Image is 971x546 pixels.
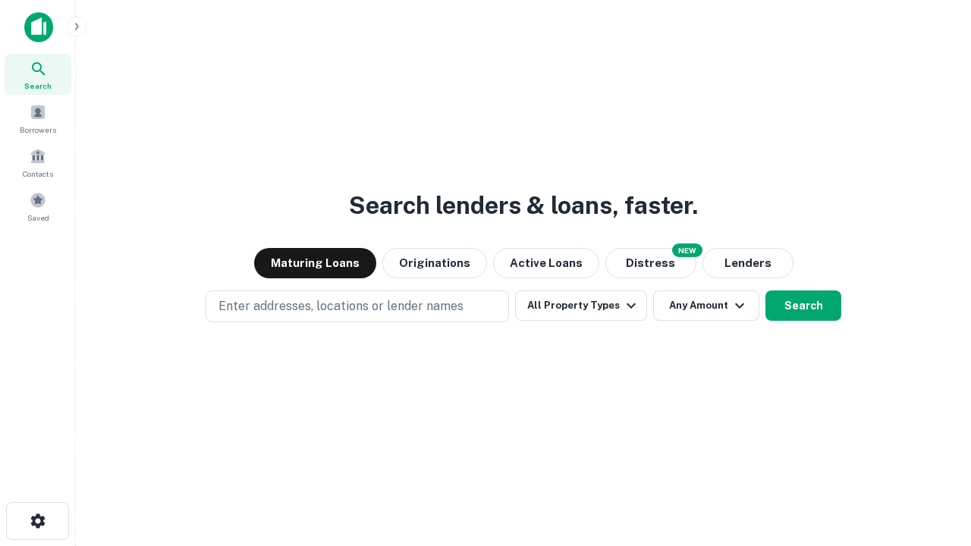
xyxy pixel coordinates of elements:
[605,248,696,278] button: Search distressed loans with lien and other non-mortgage details.
[5,54,71,95] a: Search
[24,12,53,42] img: capitalize-icon.png
[206,290,509,322] button: Enter addresses, locations or lender names
[23,168,53,180] span: Contacts
[895,425,971,497] iframe: Chat Widget
[24,80,52,92] span: Search
[765,290,841,321] button: Search
[515,290,647,321] button: All Property Types
[702,248,793,278] button: Lenders
[349,187,698,224] h3: Search lenders & loans, faster.
[493,248,599,278] button: Active Loans
[653,290,759,321] button: Any Amount
[20,124,56,136] span: Borrowers
[672,243,702,257] div: NEW
[382,248,487,278] button: Originations
[5,142,71,183] a: Contacts
[5,98,71,139] a: Borrowers
[5,186,71,227] a: Saved
[254,248,376,278] button: Maturing Loans
[218,297,464,315] p: Enter addresses, locations or lender names
[27,212,49,224] span: Saved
